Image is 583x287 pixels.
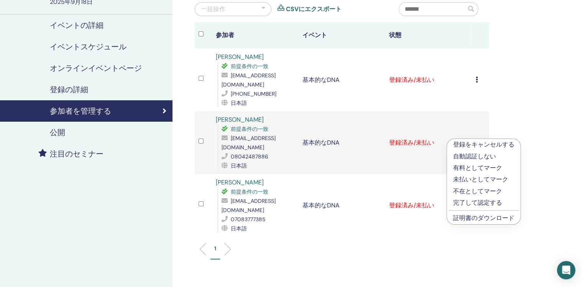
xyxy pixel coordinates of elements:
span: [EMAIL_ADDRESS][DOMAIN_NAME] [222,135,276,151]
span: 前提条件の一致 [231,63,268,70]
p: 未払いとしてマーク [453,175,514,184]
h4: イベントの詳細 [50,21,103,30]
p: 不在としてマーク [453,187,514,196]
span: [EMAIL_ADDRESS][DOMAIN_NAME] [222,197,276,214]
h4: 参加者を管理する [50,106,111,116]
span: 前提条件の一致 [231,126,268,132]
th: イベント [299,22,385,49]
h4: 注目のセミナー [50,149,103,158]
a: 証明書のダウンロード [453,214,514,222]
span: 日本語 [231,99,247,106]
a: CSVにエクスポート [286,5,342,14]
td: 基本的なDNA [299,174,385,237]
p: 登録をキャンセルする [453,140,514,149]
p: 1 [214,245,216,253]
span: 前提条件の一致 [231,188,268,195]
div: 一括操作 [201,5,225,14]
th: 参加者 [212,22,299,49]
span: [PHONE_NUMBER] [231,90,276,97]
span: 08042487886 [231,153,268,160]
a: [PERSON_NAME] [216,53,264,61]
p: 完了して認定する [453,198,514,207]
td: 基本的なDNA [299,111,385,174]
span: 日本語 [231,162,247,169]
div: インターコムメッセンジャーを開く [557,261,575,279]
h4: イベントスケジュール [50,42,126,51]
a: [PERSON_NAME] [216,116,264,124]
th: 状態 [385,22,472,49]
h4: オンラインイベントページ [50,64,142,73]
h4: 公開 [50,128,65,137]
span: [EMAIL_ADDRESS][DOMAIN_NAME] [222,72,276,88]
h4: 登録の詳細 [50,85,88,94]
span: 日本語 [231,225,247,232]
p: 有料としてマーク [453,163,514,173]
span: 07083777385 [231,216,266,223]
td: 基本的なDNA [299,49,385,111]
a: [PERSON_NAME] [216,178,264,186]
p: 自動認証しない [453,152,514,161]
